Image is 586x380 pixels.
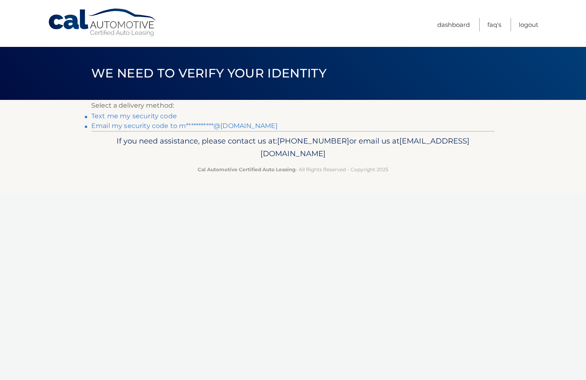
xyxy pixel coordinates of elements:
[48,8,158,37] a: Cal Automotive
[97,165,489,174] p: - All Rights Reserved - Copyright 2025
[91,112,177,120] a: Text me my security code
[519,18,538,31] a: Logout
[487,18,501,31] a: FAQ's
[97,135,489,161] p: If you need assistance, please contact us at: or email us at
[91,66,326,81] span: We need to verify your identity
[198,166,295,172] strong: Cal Automotive Certified Auto Leasing
[91,100,495,111] p: Select a delivery method:
[277,136,349,146] span: [PHONE_NUMBER]
[437,18,470,31] a: Dashboard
